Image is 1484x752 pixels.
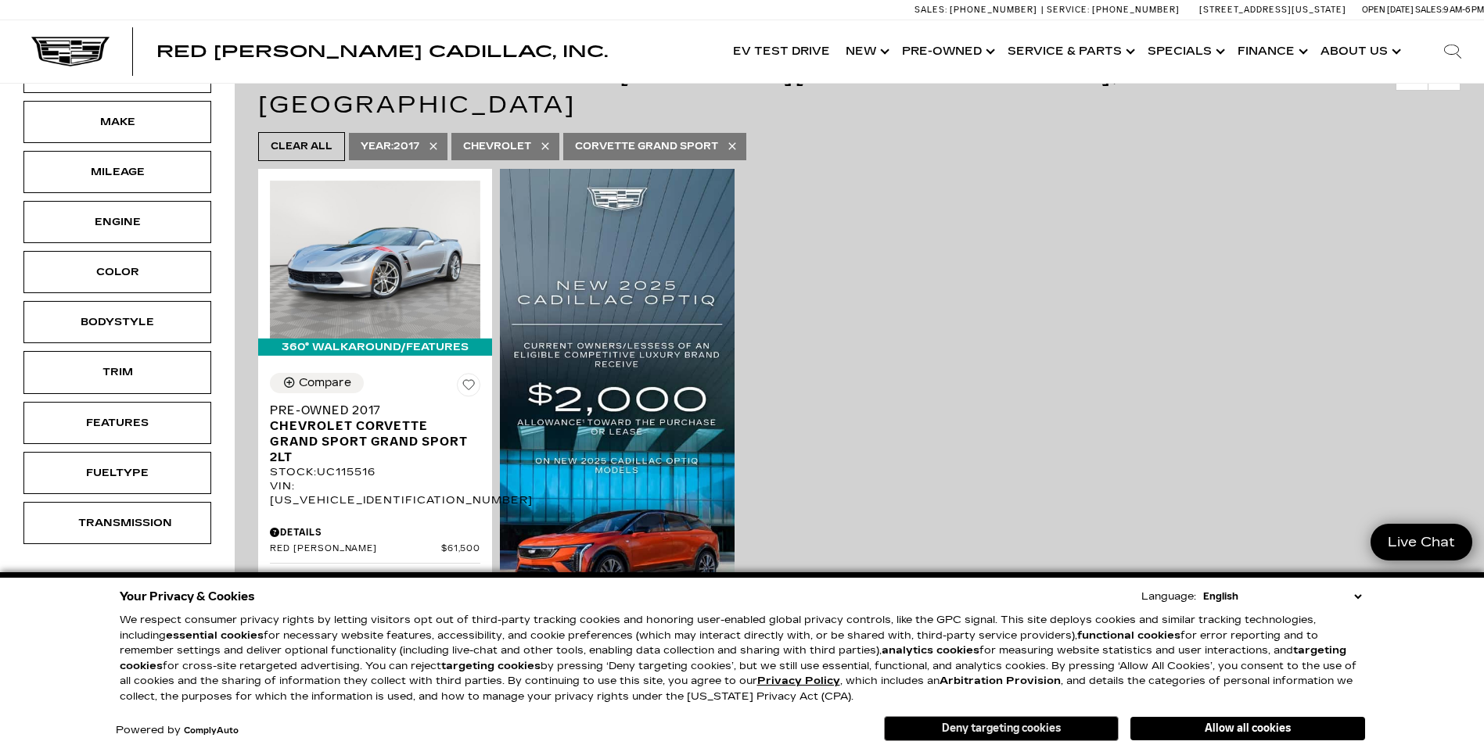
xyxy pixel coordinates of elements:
[270,373,364,393] button: Compare Vehicle
[575,137,718,156] span: Corvette Grand Sport
[23,151,211,193] div: MileageMileage
[1362,5,1414,15] span: Open [DATE]
[1415,5,1443,15] span: Sales:
[757,675,840,687] a: Privacy Policy
[78,514,156,532] div: Transmission
[270,525,480,539] div: Pricing Details - Pre-Owned 2017 Chevrolet Corvette Grand Sport Grand Sport 2LT
[914,5,947,15] span: Sales:
[1047,5,1090,15] span: Service:
[78,313,156,331] div: Bodystyle
[270,403,469,418] span: Pre-Owned 2017
[299,376,351,390] div: Compare
[950,5,1037,15] span: [PHONE_NUMBER]
[441,543,481,555] span: $61,500
[78,464,156,482] div: Fueltype
[1000,20,1140,83] a: Service & Parts
[270,543,441,555] span: Red [PERSON_NAME]
[1041,5,1184,14] a: Service: [PHONE_NUMBER]
[78,414,156,432] div: Features
[270,181,480,338] img: 2017 Chevrolet Corvette Grand Sport Grand Sport 2LT
[23,101,211,143] div: MakeMake
[270,418,469,465] span: Chevrolet Corvette Grand Sport Grand Sport 2LT
[270,543,480,555] a: Red [PERSON_NAME] $61,500
[1380,533,1463,551] span: Live Chat
[23,351,211,393] div: TrimTrim
[1077,629,1180,642] strong: functional cookies
[361,137,419,156] span: 2017
[914,5,1041,14] a: Sales: [PHONE_NUMBER]
[1130,717,1365,740] button: Allow all cookies
[116,725,239,736] div: Powered by
[457,373,480,403] button: Save Vehicle
[271,137,332,156] span: Clear All
[78,163,156,181] div: Mileage
[725,20,838,83] a: EV Test Drive
[882,644,979,657] strong: analytics cookies
[940,675,1061,687] strong: Arbitration Provision
[166,629,264,642] strong: essential cookies
[258,338,492,356] div: 360° WalkAround/Features
[1199,589,1365,604] select: Language Select
[258,59,1120,119] span: 1 Vehicle for Sale in [US_STATE][GEOGRAPHIC_DATA], [GEOGRAPHIC_DATA]
[441,660,541,672] strong: targeting cookies
[270,465,480,479] div: Stock : UC115516
[1371,524,1472,560] a: Live Chat
[1199,5,1346,15] a: [STREET_ADDRESS][US_STATE]
[894,20,1000,83] a: Pre-Owned
[1313,20,1406,83] a: About Us
[78,113,156,131] div: Make
[361,141,393,152] span: Year :
[23,502,211,544] div: TransmissionTransmission
[23,301,211,343] div: BodystyleBodystyle
[156,44,608,59] a: Red [PERSON_NAME] Cadillac, Inc.
[270,403,480,465] a: Pre-Owned 2017Chevrolet Corvette Grand Sport Grand Sport 2LT
[156,42,608,61] span: Red [PERSON_NAME] Cadillac, Inc.
[463,137,531,156] span: Chevrolet
[1140,20,1230,83] a: Specials
[78,363,156,381] div: Trim
[23,402,211,444] div: FeaturesFeatures
[884,716,1119,741] button: Deny targeting cookies
[78,263,156,281] div: Color
[1230,20,1313,83] a: Finance
[120,585,255,607] span: Your Privacy & Cookies
[1141,592,1196,602] div: Language:
[31,37,110,66] img: Cadillac Dark Logo with Cadillac White Text
[120,613,1365,704] p: We respect consumer privacy rights by letting visitors opt out of third-party tracking cookies an...
[78,213,156,231] div: Engine
[120,644,1346,672] strong: targeting cookies
[23,201,211,243] div: EngineEngine
[270,479,480,507] div: VIN: [US_VEHICLE_IDENTIFICATION_NUMBER]
[184,726,239,736] a: ComplyAuto
[838,20,894,83] a: New
[23,251,211,293] div: ColorColor
[1092,5,1180,15] span: [PHONE_NUMBER]
[1443,5,1484,15] span: 9 AM-6 PM
[23,452,211,494] div: FueltypeFueltype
